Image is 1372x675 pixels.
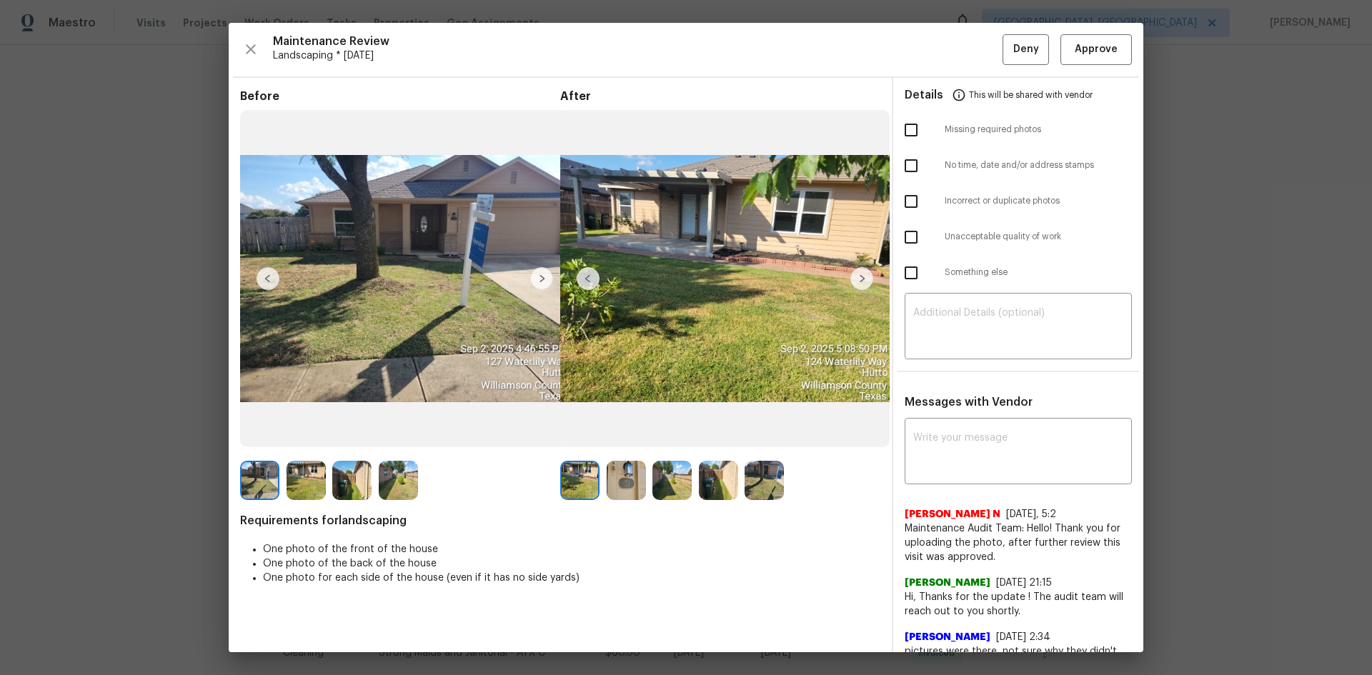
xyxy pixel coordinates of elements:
span: [PERSON_NAME] [905,630,990,644]
button: Deny [1003,34,1049,65]
div: Incorrect or duplicate photos [893,184,1143,219]
span: This will be shared with vendor [969,78,1093,112]
span: Approve [1075,41,1118,59]
span: Maintenance Review [273,34,1003,49]
span: After [560,89,880,104]
span: Something else [945,266,1132,279]
span: [DATE] 2:34 [996,632,1050,642]
span: [PERSON_NAME] [905,576,990,590]
img: left-chevron-button-url [257,267,279,290]
span: Before [240,89,560,104]
span: Maintenance Audit Team: Hello! Thank you for uploading the photo, after further review this visit... [905,521,1132,564]
span: [DATE] 21:15 [996,578,1052,588]
span: [PERSON_NAME] N [905,507,1000,521]
span: No time, date and/or address stamps [945,159,1132,171]
li: One photo of the front of the house [263,542,880,556]
div: Something else [893,255,1143,291]
img: left-chevron-button-url [577,267,600,290]
span: Landscaping * [DATE] [273,49,1003,63]
img: right-chevron-button-url [850,267,873,290]
button: Approve [1060,34,1132,65]
span: Incorrect or duplicate photos [945,195,1132,207]
span: Missing required photos [945,124,1132,136]
li: One photo for each side of the house (even if it has no side yards) [263,571,880,585]
span: Messages with Vendor [905,396,1033,408]
span: Hi, Thanks for the update ! The audit team will reach out to you shortly. [905,590,1132,619]
li: One photo of the back of the house [263,556,880,571]
span: Requirements for landscaping [240,514,880,528]
img: right-chevron-button-url [530,267,553,290]
span: pictures were there, not sure why they didn't download on your end. added them again. [905,644,1132,673]
span: [DATE], 5:2 [1006,509,1056,519]
span: Unacceptable quality of work [945,231,1132,243]
div: Unacceptable quality of work [893,219,1143,255]
span: Details [905,78,943,112]
div: Missing required photos [893,112,1143,148]
span: Deny [1013,41,1039,59]
div: No time, date and/or address stamps [893,148,1143,184]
